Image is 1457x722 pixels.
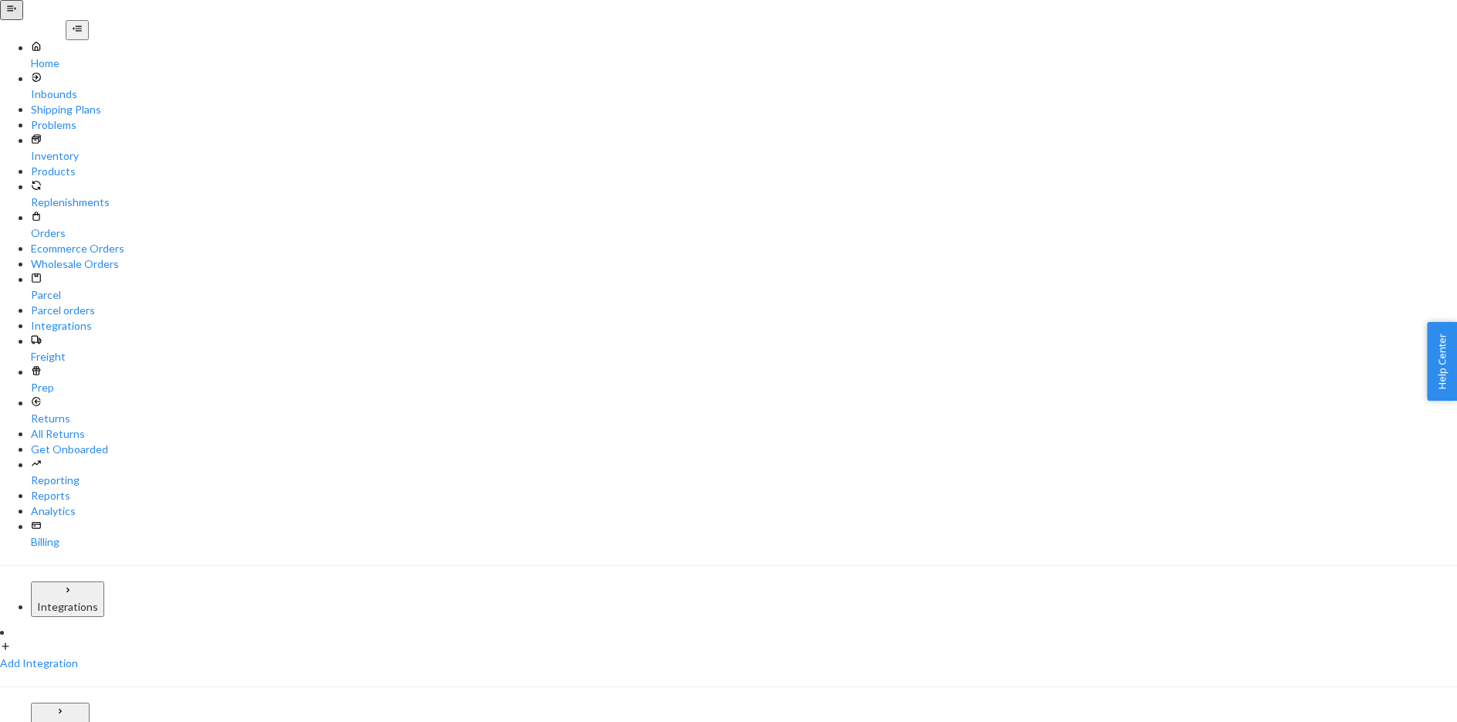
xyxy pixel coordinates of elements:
[31,380,1457,395] div: Prep
[31,117,1457,133] a: Problems
[31,102,1457,117] a: Shipping Plans
[31,164,1457,179] a: Products
[31,179,1457,210] a: Replenishments
[31,318,1457,334] a: Integrations
[31,395,1457,426] a: Returns
[31,86,1457,102] div: Inbounds
[31,534,1457,550] div: Billing
[31,334,1457,364] a: Freight
[31,411,1457,426] div: Returns
[31,133,1457,164] a: Inventory
[31,287,1457,303] div: Parcel
[31,442,1457,457] a: Get Onboarded
[31,195,1457,210] div: Replenishments
[31,40,1457,71] a: Home
[31,457,1457,488] a: Reporting
[31,256,1457,272] a: Wholesale Orders
[31,364,1457,395] a: Prep
[31,56,1457,71] div: Home
[31,303,1457,318] a: Parcel orders
[31,488,1457,503] a: Reports
[31,473,1457,488] div: Reporting
[1427,322,1457,401] button: Help Center
[31,225,1457,241] div: Orders
[31,581,104,617] button: Integrations
[31,519,1457,550] a: Billing
[31,272,1457,303] a: Parcel
[31,71,1457,102] a: Inbounds
[31,148,1457,164] div: Inventory
[37,599,98,615] div: Integrations
[31,210,1457,241] a: Orders
[31,503,1457,519] a: Analytics
[31,241,1457,256] a: Ecommerce Orders
[31,426,1457,442] a: All Returns
[66,20,89,40] button: Close Navigation
[31,349,1457,364] div: Freight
